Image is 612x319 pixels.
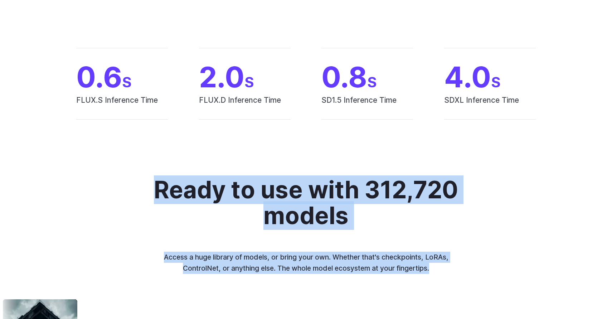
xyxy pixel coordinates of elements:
span: SDXL Inference Time [444,94,536,119]
span: 0.8 [321,63,413,91]
span: S [367,73,377,91]
span: S [244,73,254,91]
span: S [122,73,132,91]
span: 2.0 [199,63,291,91]
span: 4.0 [444,63,536,91]
span: FLUX.D Inference Time [199,94,291,119]
p: Access a huge library of models, or bring your own. Whether that's checkpoints, LoRAs, ControlNet... [157,252,455,274]
h2: Ready to use with 312,720 models [148,177,464,229]
span: SD1.5 Inference Time [321,94,413,119]
span: S [491,73,501,91]
span: 0.6 [76,63,168,91]
span: FLUX.S Inference Time [76,94,168,119]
